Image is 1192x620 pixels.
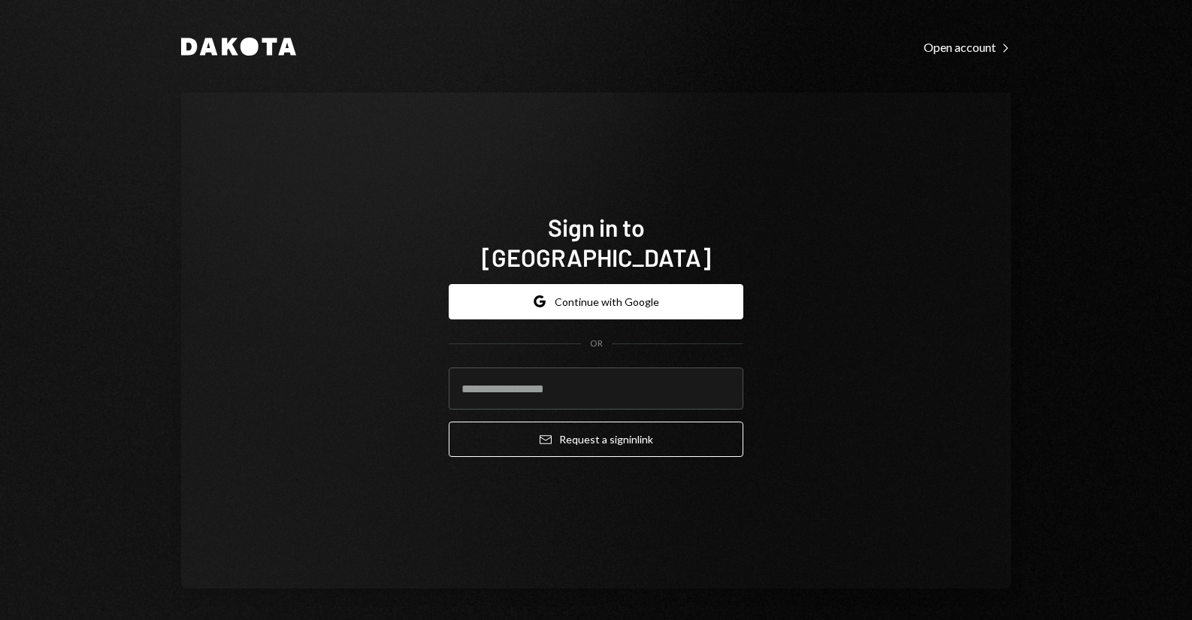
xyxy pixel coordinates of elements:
[590,337,603,350] div: OR
[924,38,1011,55] a: Open account
[449,212,743,272] h1: Sign in to [GEOGRAPHIC_DATA]
[449,284,743,319] button: Continue with Google
[449,422,743,457] button: Request a signinlink
[924,40,1011,55] div: Open account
